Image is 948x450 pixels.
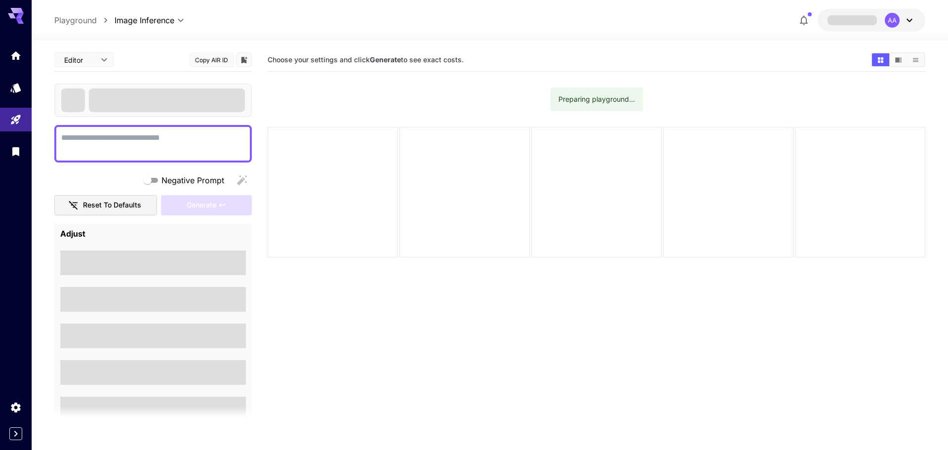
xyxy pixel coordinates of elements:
[10,401,22,413] div: Settings
[190,53,234,67] button: Copy AIR ID
[9,427,22,440] button: Expand sidebar
[890,53,907,66] button: Show media in video view
[10,82,22,94] div: Models
[54,14,115,26] nav: breadcrumb
[907,53,924,66] button: Show media in list view
[161,195,252,215] div: Please fill the prompt
[885,13,900,28] div: AA
[370,55,401,64] b: Generate
[239,54,248,66] button: Add to library
[268,55,464,64] span: Choose your settings and click to see exact costs.
[115,14,174,26] span: Image Inference
[558,90,635,108] div: Preparing playground...
[54,195,157,215] button: Reset to defaults
[161,174,224,186] span: Negative Prompt
[54,14,97,26] a: Playground
[871,52,925,67] div: Show media in grid viewShow media in video viewShow media in list view
[872,53,889,66] button: Show media in grid view
[64,55,95,65] span: Editor
[10,114,22,126] div: Playground
[60,229,246,239] h4: Adjust
[10,49,22,62] div: Home
[818,9,925,32] button: AA
[10,145,22,158] div: Library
